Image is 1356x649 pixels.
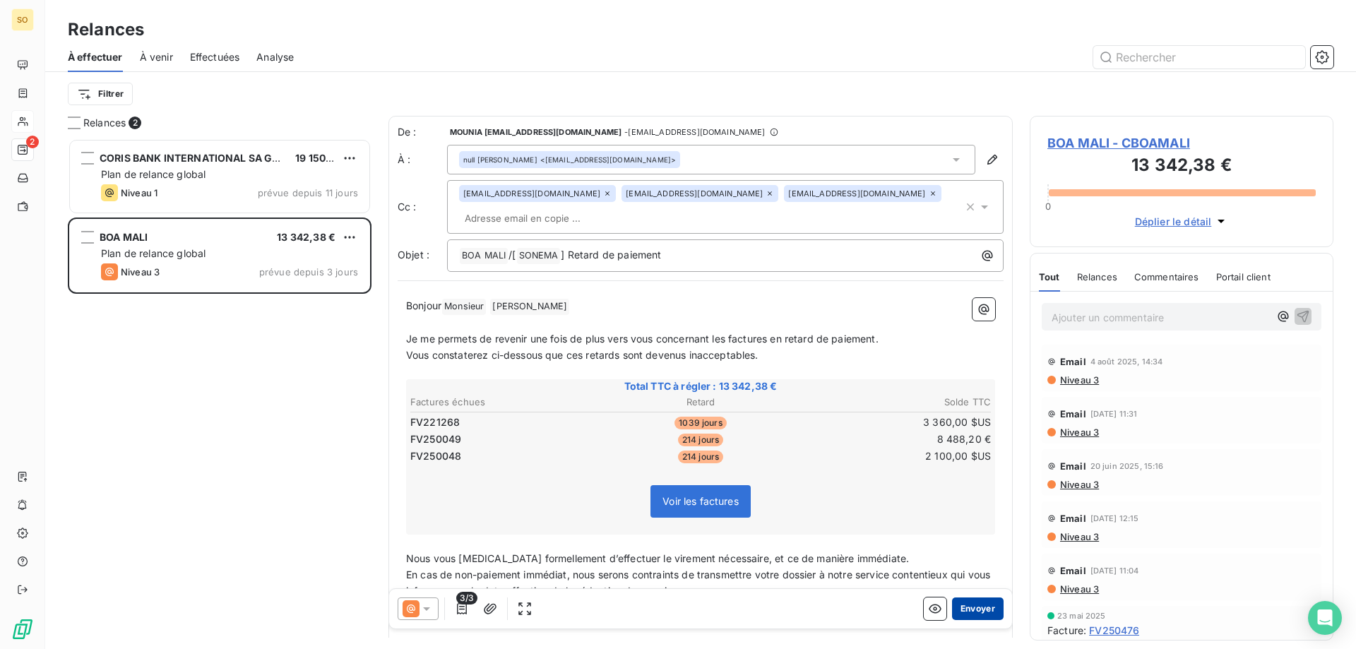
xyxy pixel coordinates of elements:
span: Email [1060,460,1086,472]
div: <[EMAIL_ADDRESS][DOMAIN_NAME]> [463,155,676,165]
span: 4 août 2025, 14:34 [1090,357,1163,366]
label: Cc : [398,200,447,214]
input: Adresse email en copie ... [459,208,622,229]
span: À venir [140,50,173,64]
span: SONEMA [517,248,561,264]
span: Déplier le détail [1135,214,1212,229]
span: Email [1060,565,1086,576]
span: Relances [1077,271,1117,282]
span: Nous vous [MEDICAL_DATA] formellement d’effectuer le virement nécessaire, et ce de manière immédi... [406,552,909,564]
span: 23 mai 2025 [1057,612,1106,620]
span: MOUNIA [EMAIL_ADDRESS][DOMAIN_NAME] [450,128,621,136]
img: Logo LeanPay [11,618,34,641]
span: 3/3 [456,592,477,605]
span: Email [1060,356,1086,367]
span: Niveau 3 [1059,427,1099,438]
span: prévue depuis 3 jours [259,266,358,278]
div: SO [11,8,34,31]
span: Vous constaterez ci-dessous que ces retards sont devenus inacceptables. [406,349,759,361]
span: - [EMAIL_ADDRESS][DOMAIN_NAME] [624,128,765,136]
span: Plan de relance global [101,247,206,259]
span: Facture : [1047,623,1086,638]
span: 1039 jours [674,417,727,429]
span: Analyse [256,50,294,64]
label: À : [398,153,447,167]
span: [DATE] 11:04 [1090,566,1139,575]
span: 13 342,38 € [277,231,335,243]
th: Solde TTC [799,395,992,410]
span: 2 [26,136,39,148]
span: prévue depuis 11 jours [258,187,358,198]
span: FV221268 [410,415,460,429]
td: 8 488,20 € [799,431,992,447]
span: Total TTC à régler : 13 342,38 € [408,379,993,393]
span: ] Retard de paiement [561,249,661,261]
span: FV250048 [410,449,461,463]
div: grid [68,138,371,649]
span: 214 jours [678,434,723,446]
span: Niveau 3 [1059,479,1099,490]
span: FV250049 [410,432,461,446]
span: Effectuées [190,50,240,64]
span: Email [1060,513,1086,524]
span: Voir les factures [662,495,739,507]
span: Monsieur [442,299,486,315]
th: Factures échues [410,395,602,410]
span: À effectuer [68,50,123,64]
span: Email [1060,408,1086,419]
td: 3 360,00 $US [799,415,992,430]
span: Niveau 3 [1059,531,1099,542]
span: Plan de relance global [101,168,206,180]
input: Rechercher [1093,46,1305,69]
span: De : [398,125,447,139]
h3: 13 342,38 € [1047,153,1316,181]
span: [EMAIL_ADDRESS][DOMAIN_NAME] [788,189,925,198]
span: 2 [129,117,141,129]
span: Portail client [1216,271,1271,282]
span: BOA MALI [460,248,508,264]
span: [EMAIL_ADDRESS][DOMAIN_NAME] [463,189,600,198]
span: /[ [509,249,516,261]
span: null [PERSON_NAME] [463,155,537,165]
h3: Relances [68,17,144,42]
th: Retard [604,395,797,410]
span: [DATE] 12:15 [1090,514,1139,523]
span: Niveau 3 [121,266,160,278]
span: Bonjour [406,299,441,311]
span: 19 150,00 € [295,152,352,164]
span: FV250476 [1089,623,1139,638]
span: CORIS BANK INTERNATIONAL SA GUINEE-CONAKRY [100,152,359,164]
span: Niveau 1 [121,187,157,198]
span: 0 [1045,201,1051,212]
span: En cas de non-paiement immédiat, nous serons contraints de transmettre votre dossier à notre serv... [406,568,993,597]
button: Déplier le détail [1131,213,1233,230]
span: Relances [83,116,126,130]
span: Niveau 3 [1059,583,1099,595]
span: [DATE] 11:31 [1090,410,1138,418]
span: Niveau 3 [1059,374,1099,386]
span: Tout [1039,271,1060,282]
span: 20 juin 2025, 15:16 [1090,462,1164,470]
span: [EMAIL_ADDRESS][DOMAIN_NAME] [626,189,763,198]
button: Filtrer [68,83,133,105]
span: [PERSON_NAME] [490,299,569,315]
div: Open Intercom Messenger [1308,601,1342,635]
span: Je me permets de revenir une fois de plus vers vous concernant les factures en retard de paiement. [406,333,879,345]
span: Objet : [398,249,429,261]
span: 214 jours [678,451,723,463]
span: BOA MALI [100,231,148,243]
button: Envoyer [952,597,1004,620]
span: BOA MALI - CBOAMALI [1047,133,1316,153]
td: 2 100,00 $US [799,448,992,464]
span: Commentaires [1134,271,1199,282]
